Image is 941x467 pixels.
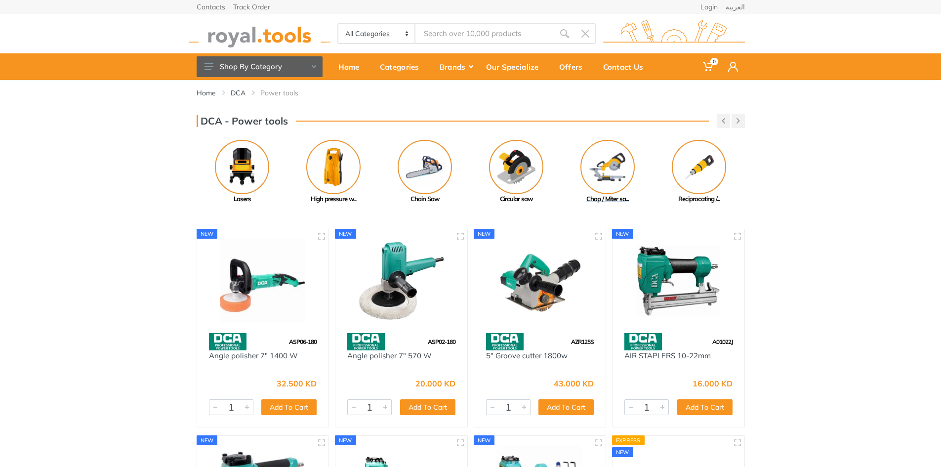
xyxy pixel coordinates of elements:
div: Reciprocating /... [654,194,745,204]
div: Brands [433,56,479,77]
a: Home [331,53,373,80]
span: 0 [710,58,718,65]
img: Royal - Reciprocating / Sabre Saw [672,140,726,194]
a: Track Order [233,3,270,10]
input: Site search [415,23,554,44]
div: new [197,229,218,239]
a: 0 [696,53,721,80]
img: Royal Tools - Angle polisher 7 [206,238,320,324]
div: Chain Saw [379,194,471,204]
img: Royal Tools - Angle polisher 7 [344,238,458,324]
img: 58.webp [486,333,524,350]
div: 20.000 KD [415,380,455,387]
div: Lasers [197,194,288,204]
a: DCA [231,88,245,98]
div: new [474,435,495,445]
div: 43.000 KD [554,380,594,387]
img: 58.webp [347,333,385,350]
div: Home [331,56,373,77]
img: 58.webp [624,333,662,350]
img: Royal - Circular saw [489,140,543,194]
div: 16.000 KD [693,380,733,387]
span: ASP02-180 [428,338,455,345]
a: Categories [373,53,433,80]
img: 58.webp [209,333,246,350]
a: Home [197,88,216,98]
div: new [612,229,633,239]
div: Express [612,435,645,445]
a: Chain Saw [379,140,471,204]
div: new [474,229,495,239]
img: royal.tools Logo [189,20,330,47]
div: Offers [552,56,596,77]
div: 32.500 KD [277,380,317,387]
a: Angle polisher 7" 1400 W [209,351,298,360]
a: Lasers [197,140,288,204]
span: AZR125S [571,338,594,345]
a: العربية [726,3,745,10]
h3: DCA - Power tools [197,115,288,127]
select: Category [338,24,416,43]
img: Royal - Lasers [215,140,269,194]
div: new [612,447,633,457]
span: A01022J [712,338,733,345]
button: Add To Cart [261,399,317,415]
a: Offers [552,53,596,80]
a: 5" Groove cutter 1800w [486,351,568,360]
a: Angle polisher 7" 570 W [347,351,432,360]
div: Circular saw [471,194,562,204]
nav: breadcrumb [197,88,745,98]
a: Contact Us [596,53,657,80]
img: Royal - Chain Saw [398,140,452,194]
img: royal.tools Logo [603,20,745,47]
a: Chop / Miter sa... [562,140,654,204]
div: new [197,435,218,445]
button: Shop By Category [197,56,323,77]
a: Reciprocating /... [654,140,745,204]
div: Our Specialize [479,56,552,77]
span: ASP06-180 [289,338,317,345]
button: Add To Cart [677,399,733,415]
img: Royal Tools - AIR STAPLERS 10-22mm [621,238,736,324]
img: Royal - Chop / Miter saw [580,140,635,194]
img: Royal Tools - 5 [483,238,597,324]
div: new [335,435,356,445]
a: Login [700,3,718,10]
div: Categories [373,56,433,77]
a: Contacts [197,3,225,10]
img: Royal - High pressure washer [306,140,361,194]
a: AIR STAPLERS 10-22mm [624,351,711,360]
div: new [335,229,356,239]
a: Our Specialize [479,53,552,80]
div: Chop / Miter sa... [562,194,654,204]
div: Contact Us [596,56,657,77]
a: Power tools [260,88,298,98]
button: Add To Cart [400,399,455,415]
div: High pressure w... [288,194,379,204]
a: High pressure w... [288,140,379,204]
a: Circular saw [471,140,562,204]
button: Add To Cart [538,399,594,415]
